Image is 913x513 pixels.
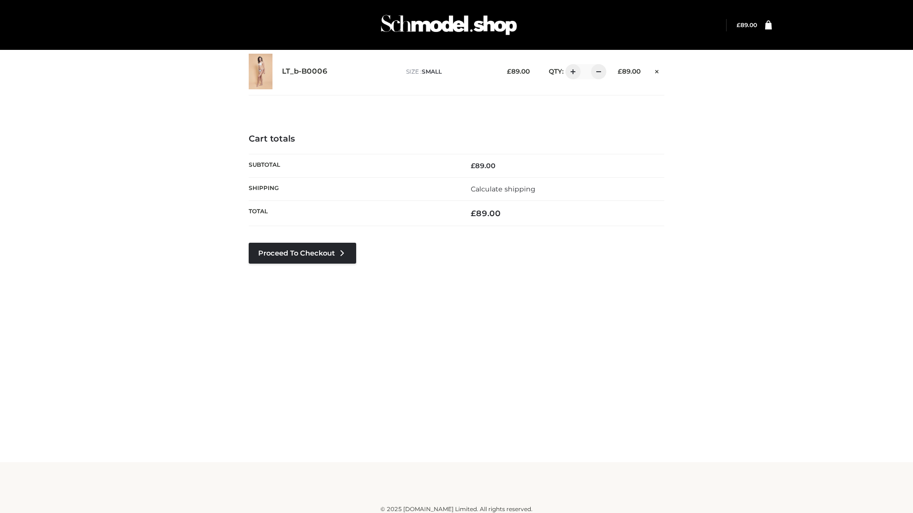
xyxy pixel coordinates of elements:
span: £ [618,67,622,75]
span: £ [471,161,475,170]
a: LT_b-B0006 [282,67,328,76]
th: Subtotal [249,154,456,177]
h4: Cart totals [249,134,664,144]
span: SMALL [422,68,442,75]
img: Schmodel Admin 964 [378,6,520,44]
span: £ [507,67,511,75]
th: Total [249,201,456,226]
a: £89.00 [737,21,757,28]
div: QTY: [539,64,603,79]
bdi: 89.00 [507,67,530,75]
span: £ [737,21,740,28]
a: Proceed to Checkout [249,243,356,264]
bdi: 89.00 [471,209,501,218]
bdi: 89.00 [737,21,757,28]
a: Remove this item [650,64,664,76]
bdi: 89.00 [471,161,495,170]
a: Calculate shipping [471,185,535,193]
span: £ [471,209,476,218]
bdi: 89.00 [618,67,641,75]
th: Shipping [249,177,456,200]
p: size : [406,67,492,76]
